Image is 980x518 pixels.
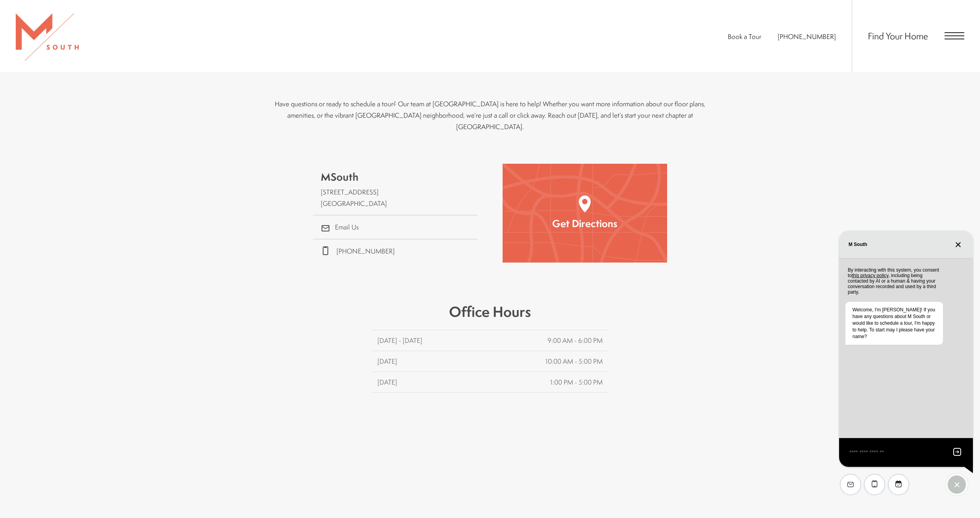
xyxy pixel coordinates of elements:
a: Open Google Maps to Get Directions [503,164,667,263]
a: Get Directions to 5110 South Manhattan Avenue Tampa, FL 33611 [313,164,477,215]
img: Map Pin Icon [579,196,591,212]
p: [DATE] - [DATE] [377,336,422,345]
p: Office Hours [372,302,608,330]
p: [DATE] [377,377,397,387]
p: MSouth [321,170,470,185]
span: [PHONE_NUMBER] [778,32,836,41]
a: Book a Tour [728,32,761,41]
p: [DATE] [377,357,397,366]
a: Find Your Home [868,30,928,42]
a: Call Us at phone: 813-570-8014 [313,239,477,263]
p: 10:00 AM - 5:00 PM [545,357,603,366]
p: 9:00 AM - 6:00 PM [547,336,603,345]
p: Have questions or ready to schedule a tour? Our team at [GEOGRAPHIC_DATA] is here to help! Whethe... [274,98,706,132]
button: Open Menu [945,32,964,39]
p: 1:00 PM - 5:00 PM [550,377,603,387]
span: [STREET_ADDRESS] [GEOGRAPHIC_DATA] [321,187,387,208]
a: Call Us at 813-570-8014 [778,32,836,41]
p: Get Directions [519,216,651,230]
img: MSouth [16,13,79,61]
span: [PHONE_NUMBER] [337,246,395,255]
a: Email Us [313,215,477,239]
